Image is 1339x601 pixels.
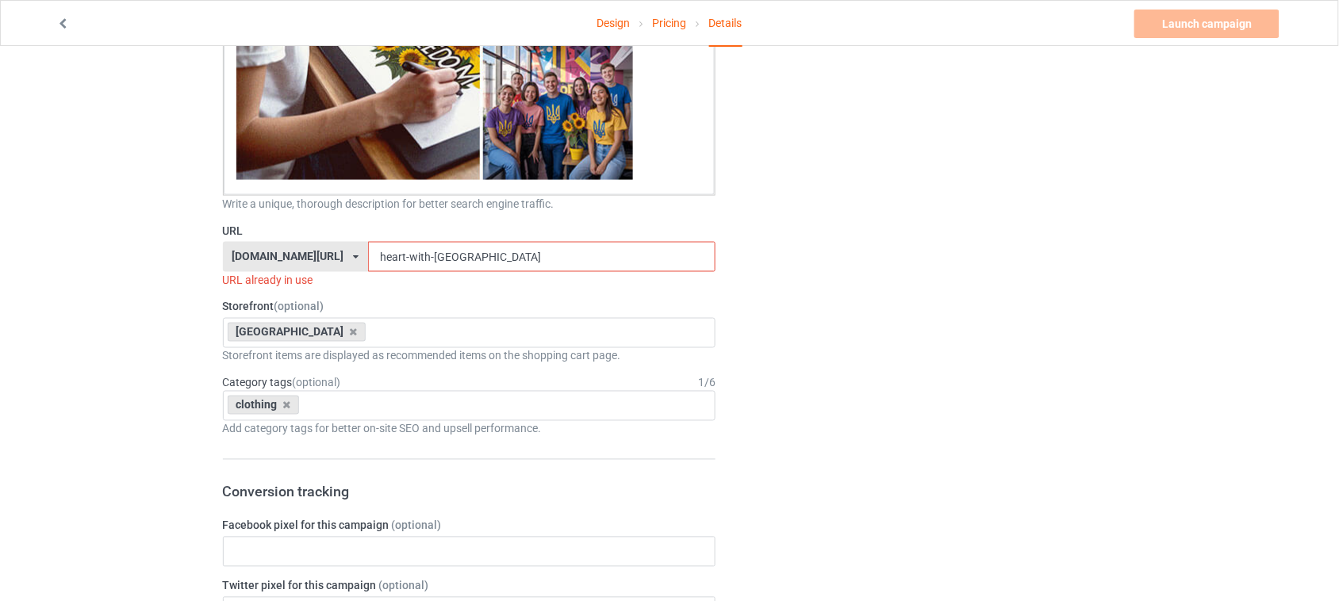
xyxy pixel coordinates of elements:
[223,483,716,501] h3: Conversion tracking
[223,272,716,288] div: URL already in use
[223,223,716,239] label: URL
[223,299,716,315] label: Storefront
[293,377,341,389] span: (optional)
[228,396,300,415] div: clothing
[709,1,742,47] div: Details
[223,348,716,364] div: Storefront items are displayed as recommended items on the shopping cart page.
[232,251,343,262] div: [DOMAIN_NAME][URL]
[223,421,716,437] div: Add category tags for better on-site SEO and upsell performance.
[597,1,630,45] a: Design
[223,375,341,391] label: Category tags
[228,323,366,342] div: [GEOGRAPHIC_DATA]
[698,375,716,391] div: 1 / 6
[652,1,686,45] a: Pricing
[223,518,716,534] label: Facebook pixel for this campaign
[223,578,716,594] label: Twitter pixel for this campaign
[379,580,429,592] span: (optional)
[274,300,324,313] span: (optional)
[223,196,716,212] div: Write a unique, thorough description for better search engine traffic.
[392,519,442,532] span: (optional)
